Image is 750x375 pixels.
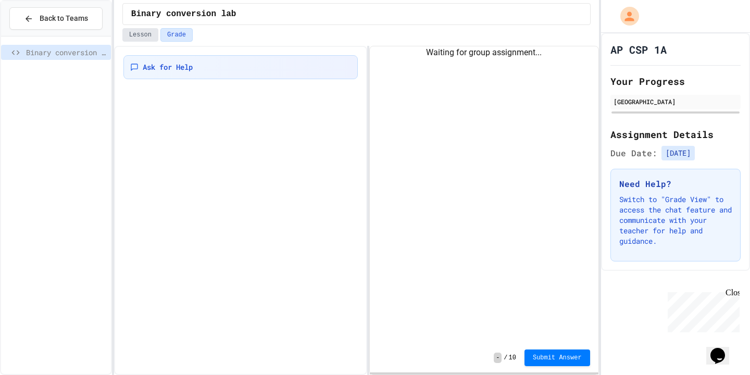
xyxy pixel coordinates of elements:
div: Waiting for group assignment... [370,46,598,59]
span: 10 [509,354,516,362]
span: / [504,354,507,362]
span: Back to Teams [40,13,88,24]
span: Binary conversion lab [131,8,236,20]
span: Ask for Help [143,62,193,72]
iframe: chat widget [664,288,740,332]
p: Switch to "Grade View" to access the chat feature and communicate with your teacher for help and ... [619,194,732,246]
h1: AP CSP 1A [610,42,667,57]
button: Submit Answer [524,349,590,366]
div: Chat with us now!Close [4,4,72,66]
span: Binary conversion lab [26,47,107,58]
span: Due Date: [610,147,657,159]
button: Lesson [122,28,158,42]
h2: Your Progress [610,74,741,89]
button: Back to Teams [9,7,103,30]
div: [GEOGRAPHIC_DATA] [614,97,737,106]
div: My Account [609,4,642,28]
span: [DATE] [661,146,695,160]
h3: Need Help? [619,178,732,190]
span: Submit Answer [533,354,582,362]
span: - [494,353,502,363]
h2: Assignment Details [610,127,741,142]
iframe: chat widget [706,333,740,365]
button: Grade [160,28,193,42]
